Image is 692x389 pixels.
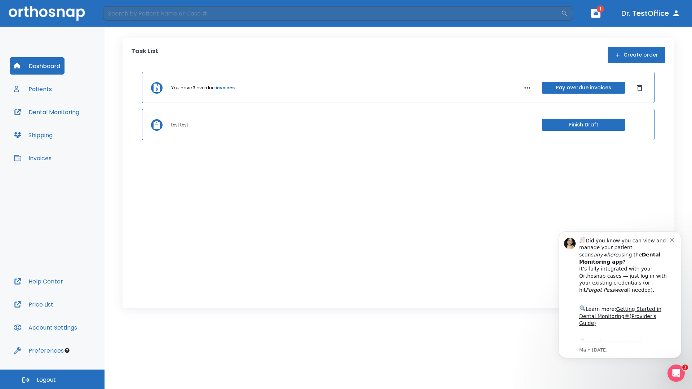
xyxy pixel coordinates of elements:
[10,342,68,359] button: Preferences
[10,103,84,121] button: Dental Monitoring
[634,82,646,94] button: Dismiss
[10,319,81,336] button: Account Settings
[31,119,96,132] a: App Store
[10,57,65,75] button: Dashboard
[103,6,561,21] input: Search by Patient Name or Case #
[131,47,158,63] p: Task List
[122,15,128,21] button: Dismiss notification
[667,365,685,382] iframe: Intercom live chat
[10,80,56,98] button: Patients
[9,6,85,21] img: Orthosnap
[37,376,56,384] span: Logout
[542,82,625,94] button: Pay overdue invoices
[682,365,688,370] span: 1
[31,126,122,133] p: Message from Ma, sent 2w ago
[10,126,57,144] button: Shipping
[10,149,56,167] button: Invoices
[216,85,235,91] a: invoices
[597,5,604,13] span: 1
[542,119,625,131] button: Finish Draft
[548,220,692,370] iframe: Intercom notifications message
[608,47,665,63] button: Create order
[64,347,70,354] div: Tooltip anchor
[10,273,67,290] button: Help Center
[618,7,683,20] button: Dr. TestOffice
[31,117,122,154] div: Download the app: | ​ Let us know if you need help getting started!
[171,85,214,91] p: You have 3 overdue
[171,122,188,128] p: test test
[10,296,58,313] button: Price List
